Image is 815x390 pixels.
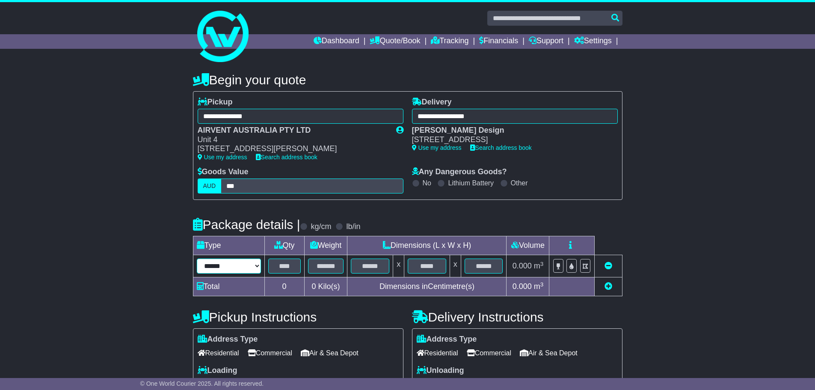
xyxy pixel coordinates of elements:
[417,366,464,375] label: Unloading
[193,310,403,324] h4: Pickup Instructions
[198,98,233,107] label: Pickup
[193,277,264,296] td: Total
[347,277,507,296] td: Dimensions in Centimetre(s)
[513,282,532,291] span: 0.000
[470,144,532,151] a: Search address book
[264,277,304,296] td: 0
[412,167,507,177] label: Any Dangerous Goods?
[314,34,359,49] a: Dashboard
[198,346,239,360] span: Residential
[198,135,388,145] div: Unit 4
[574,34,612,49] a: Settings
[301,346,359,360] span: Air & Sea Depot
[605,262,612,270] a: Remove this item
[198,167,249,177] label: Goods Value
[412,98,452,107] label: Delivery
[198,126,388,135] div: AIRVENT AUSTRALIA PTY LTD
[507,236,549,255] td: Volume
[534,262,544,270] span: m
[304,236,347,255] td: Weight
[412,135,609,145] div: [STREET_ADDRESS]
[264,236,304,255] td: Qty
[198,366,237,375] label: Loading
[304,277,347,296] td: Kilo(s)
[520,346,578,360] span: Air & Sea Depot
[347,236,507,255] td: Dimensions (L x W x H)
[513,262,532,270] span: 0.000
[417,346,458,360] span: Residential
[198,179,222,194] label: AUD
[412,310,622,324] h4: Delivery Instructions
[198,144,388,154] div: [STREET_ADDRESS][PERSON_NAME]
[605,282,612,291] a: Add new item
[370,34,420,49] a: Quote/Book
[534,282,544,291] span: m
[393,255,404,277] td: x
[193,73,622,87] h4: Begin your quote
[540,261,544,267] sup: 3
[450,255,461,277] td: x
[248,346,292,360] span: Commercial
[311,222,331,232] label: kg/cm
[511,179,528,187] label: Other
[256,154,317,161] a: Search address book
[198,335,258,344] label: Address Type
[417,335,477,344] label: Address Type
[431,34,468,49] a: Tracking
[311,282,316,291] span: 0
[467,346,511,360] span: Commercial
[140,380,264,387] span: © One World Courier 2025. All rights reserved.
[346,222,360,232] label: lb/in
[448,179,494,187] label: Lithium Battery
[193,236,264,255] td: Type
[193,217,300,232] h4: Package details |
[198,154,247,161] a: Use my address
[479,34,518,49] a: Financials
[529,34,563,49] a: Support
[412,126,609,135] div: [PERSON_NAME] Design
[412,144,462,151] a: Use my address
[540,281,544,288] sup: 3
[423,179,431,187] label: No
